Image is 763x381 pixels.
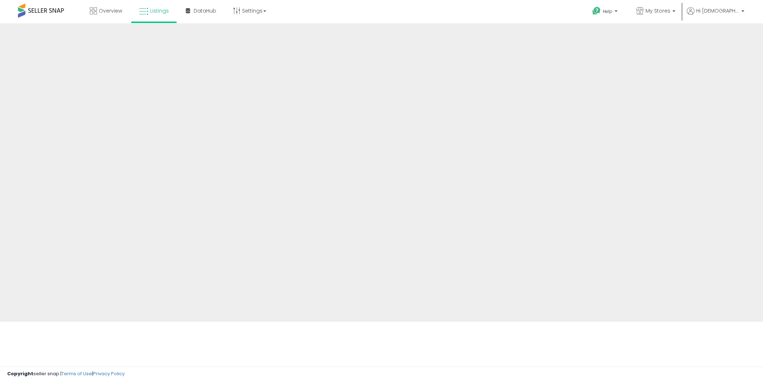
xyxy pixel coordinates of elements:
[696,7,739,14] span: Hi [DEMOGRAPHIC_DATA]
[150,7,169,14] span: Listings
[194,7,216,14] span: DataHub
[592,6,601,15] i: Get Help
[99,7,122,14] span: Overview
[646,7,670,14] span: My Stores
[603,8,612,14] span: Help
[687,7,744,23] a: Hi [DEMOGRAPHIC_DATA]
[587,1,625,23] a: Help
